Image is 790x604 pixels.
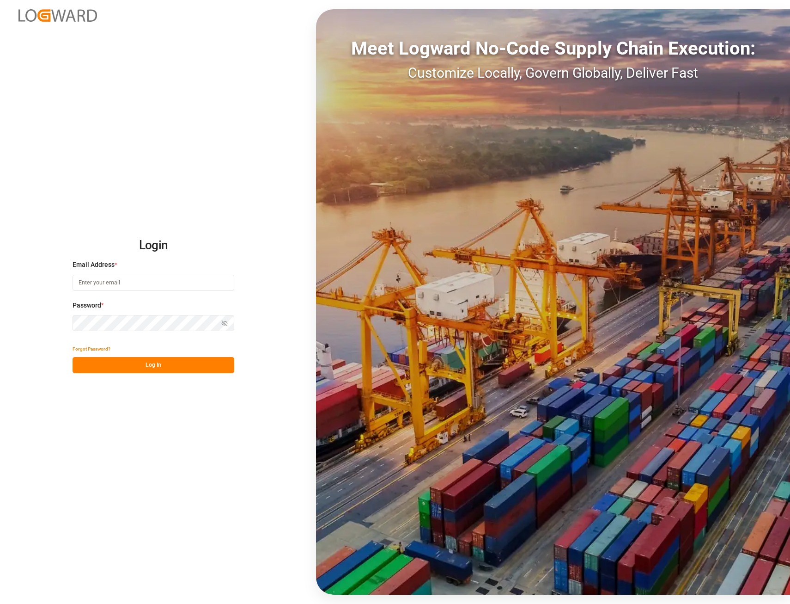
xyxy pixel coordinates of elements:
button: Forgot Password? [73,341,110,357]
img: Logward_new_orange.png [18,9,97,22]
h2: Login [73,231,234,260]
input: Enter your email [73,275,234,291]
div: Meet Logward No-Code Supply Chain Execution: [316,35,790,62]
div: Customize Locally, Govern Globally, Deliver Fast [316,62,790,83]
button: Log In [73,357,234,373]
span: Password [73,301,101,310]
span: Email Address [73,260,115,270]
